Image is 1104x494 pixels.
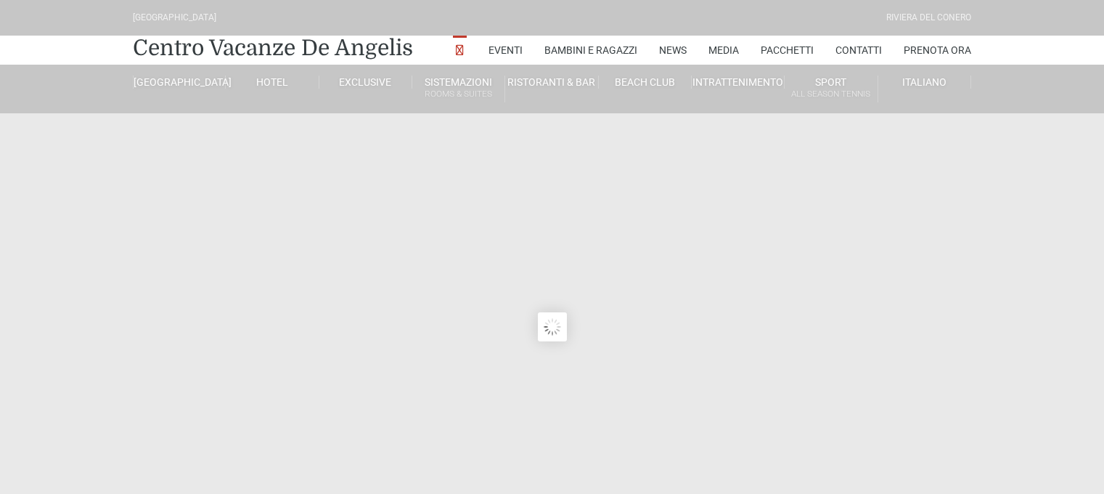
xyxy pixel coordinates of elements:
a: Bambini e Ragazzi [544,36,637,65]
a: Beach Club [599,76,692,89]
div: [GEOGRAPHIC_DATA] [133,11,216,25]
small: All Season Tennis [785,87,877,101]
span: Italiano [902,76,946,88]
a: Hotel [226,76,319,89]
a: Pacchetti [761,36,814,65]
a: SistemazioniRooms & Suites [412,76,505,102]
a: Italiano [878,76,971,89]
small: Rooms & Suites [412,87,504,101]
a: Prenota Ora [904,36,971,65]
a: Intrattenimento [692,76,785,89]
a: Ristoranti & Bar [505,76,598,89]
a: [GEOGRAPHIC_DATA] [133,76,226,89]
div: Riviera Del Conero [886,11,971,25]
a: Exclusive [319,76,412,89]
a: Centro Vacanze De Angelis [133,33,413,62]
a: News [659,36,687,65]
a: Media [708,36,739,65]
a: Contatti [835,36,882,65]
a: SportAll Season Tennis [785,76,878,102]
a: Eventi [488,36,523,65]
